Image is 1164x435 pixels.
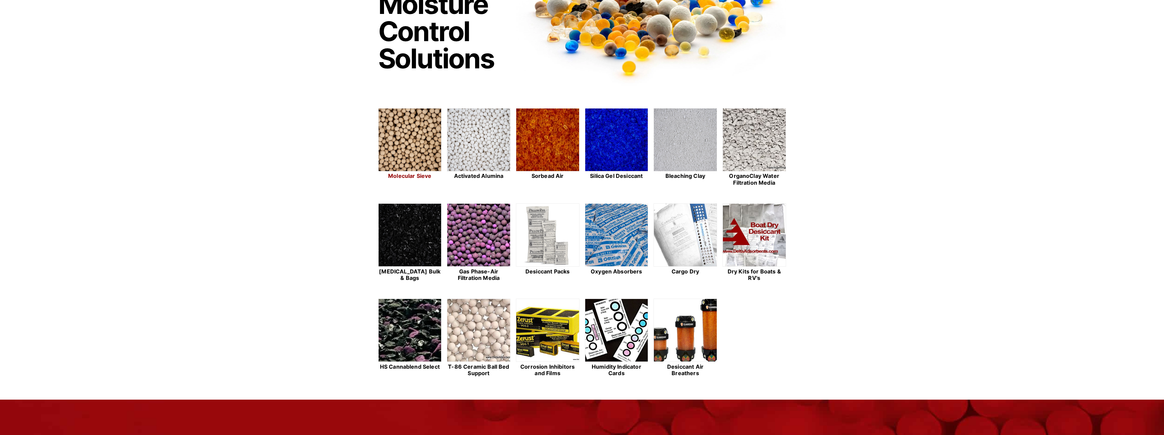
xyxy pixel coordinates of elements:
[723,268,786,281] h2: Dry Kits for Boats & RV's
[585,108,648,187] a: Silica Gel Desiccant
[516,268,579,275] h2: Desiccant Packs
[723,173,786,186] h2: OrganoClay Water Filtration Media
[378,299,442,378] a: HS Cannablend Select
[585,268,648,275] h2: Oxygen Absorbers
[654,173,717,179] h2: Bleaching Clay
[378,173,442,179] h2: Molecular Sieve
[654,268,717,275] h2: Cargo Dry
[654,203,717,282] a: Cargo Dry
[378,203,442,282] a: [MEDICAL_DATA] Bulk & Bags
[378,364,442,370] h2: HS Cannablend Select
[516,364,579,377] h2: Corrosion Inhibitors and Films
[654,364,717,377] h2: Desiccant Air Breathers
[447,108,510,187] a: Activated Alumina
[516,299,579,378] a: Corrosion Inhibitors and Films
[447,203,510,282] a: Gas Phase-Air Filtration Media
[723,108,786,187] a: OrganoClay Water Filtration Media
[585,364,648,377] h2: Humidity Indicator Cards
[447,268,510,281] h2: Gas Phase-Air Filtration Media
[447,364,510,377] h2: T-86 Ceramic Ball Bed Support
[585,173,648,179] h2: Silica Gel Desiccant
[654,108,717,187] a: Bleaching Clay
[723,203,786,282] a: Dry Kits for Boats & RV's
[447,173,510,179] h2: Activated Alumina
[378,108,442,187] a: Molecular Sieve
[585,203,648,282] a: Oxygen Absorbers
[516,203,579,282] a: Desiccant Packs
[516,173,579,179] h2: Sorbead Air
[516,108,579,187] a: Sorbead Air
[654,299,717,378] a: Desiccant Air Breathers
[447,299,510,378] a: T-86 Ceramic Ball Bed Support
[585,299,648,378] a: Humidity Indicator Cards
[378,268,442,281] h2: [MEDICAL_DATA] Bulk & Bags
